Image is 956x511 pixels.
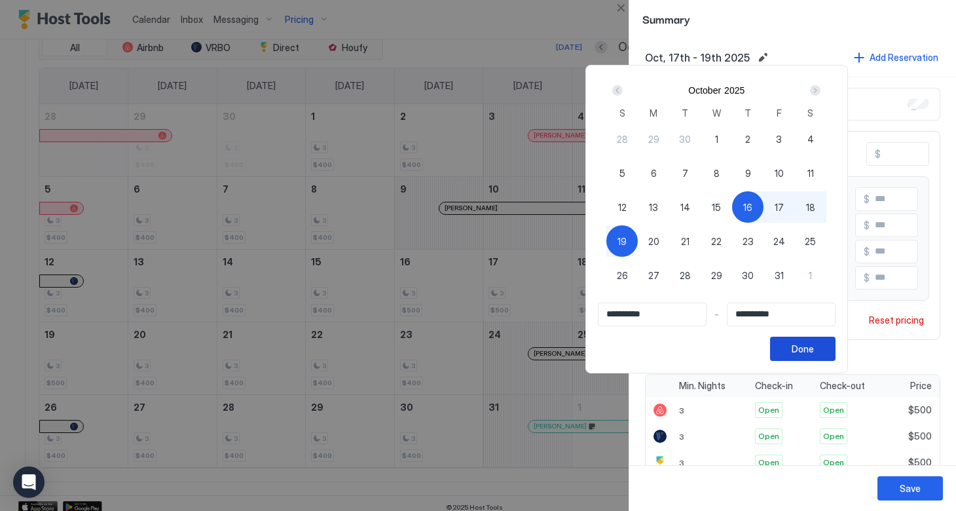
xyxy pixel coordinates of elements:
button: 29 [701,259,732,291]
span: 18 [806,200,815,214]
button: 7 [669,157,701,189]
button: 22 [701,225,732,257]
button: 1 [701,123,732,155]
span: - [714,309,719,320]
button: 24 [763,225,795,257]
button: 12 [606,191,638,223]
button: 5 [606,157,638,189]
span: 30 [679,132,691,146]
span: 14 [680,200,690,214]
span: 12 [618,200,627,214]
button: 25 [795,225,826,257]
span: 17 [775,200,784,214]
button: 4 [795,123,826,155]
span: 9 [745,166,751,180]
button: Prev [610,83,627,98]
span: 30 [742,269,754,282]
span: 5 [619,166,625,180]
span: T [682,106,688,120]
span: 11 [807,166,814,180]
button: 26 [606,259,638,291]
button: 15 [701,191,732,223]
button: 9 [732,157,763,189]
span: 25 [805,235,816,248]
span: S [807,106,813,120]
button: 13 [638,191,669,223]
button: Next [805,83,823,98]
button: 18 [795,191,826,223]
button: 6 [638,157,669,189]
span: 6 [651,166,657,180]
span: 19 [617,235,627,248]
button: 27 [638,259,669,291]
button: 28 [606,123,638,155]
span: 26 [617,269,628,282]
span: M [650,106,657,120]
button: 2 [732,123,763,155]
button: 1 [795,259,826,291]
span: 4 [807,132,814,146]
span: 23 [743,235,754,248]
span: 28 [680,269,691,282]
span: 3 [776,132,782,146]
button: 16 [732,191,763,223]
span: 29 [648,132,659,146]
input: Input Field [598,303,706,326]
span: F [777,106,782,120]
button: 8 [701,157,732,189]
span: 20 [648,235,659,248]
span: 1 [809,269,812,282]
button: 2025 [724,85,745,96]
button: 29 [638,123,669,155]
span: 2 [745,132,750,146]
span: 31 [775,269,784,282]
button: 20 [638,225,669,257]
span: 24 [773,235,785,248]
span: T [745,106,751,120]
button: 21 [669,225,701,257]
span: 8 [714,166,720,180]
button: 11 [795,157,826,189]
input: Input Field [727,303,835,326]
span: 21 [681,235,689,248]
button: 30 [669,123,701,155]
button: 17 [763,191,795,223]
button: 30 [732,259,763,291]
span: 10 [775,166,784,180]
span: 13 [649,200,658,214]
button: 14 [669,191,701,223]
div: Done [792,342,814,356]
div: Open Intercom Messenger [13,466,45,498]
button: 31 [763,259,795,291]
button: 10 [763,157,795,189]
span: S [619,106,625,120]
span: 27 [648,269,659,282]
span: 1 [715,132,718,146]
button: October [688,85,721,96]
span: W [712,106,721,120]
span: 29 [711,269,722,282]
button: 28 [669,259,701,291]
span: 15 [712,200,721,214]
button: 23 [732,225,763,257]
span: 28 [617,132,628,146]
span: 22 [711,235,722,248]
button: 3 [763,123,795,155]
button: 19 [606,225,638,257]
span: 7 [682,166,688,180]
button: Done [770,337,836,361]
span: 16 [743,200,752,214]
